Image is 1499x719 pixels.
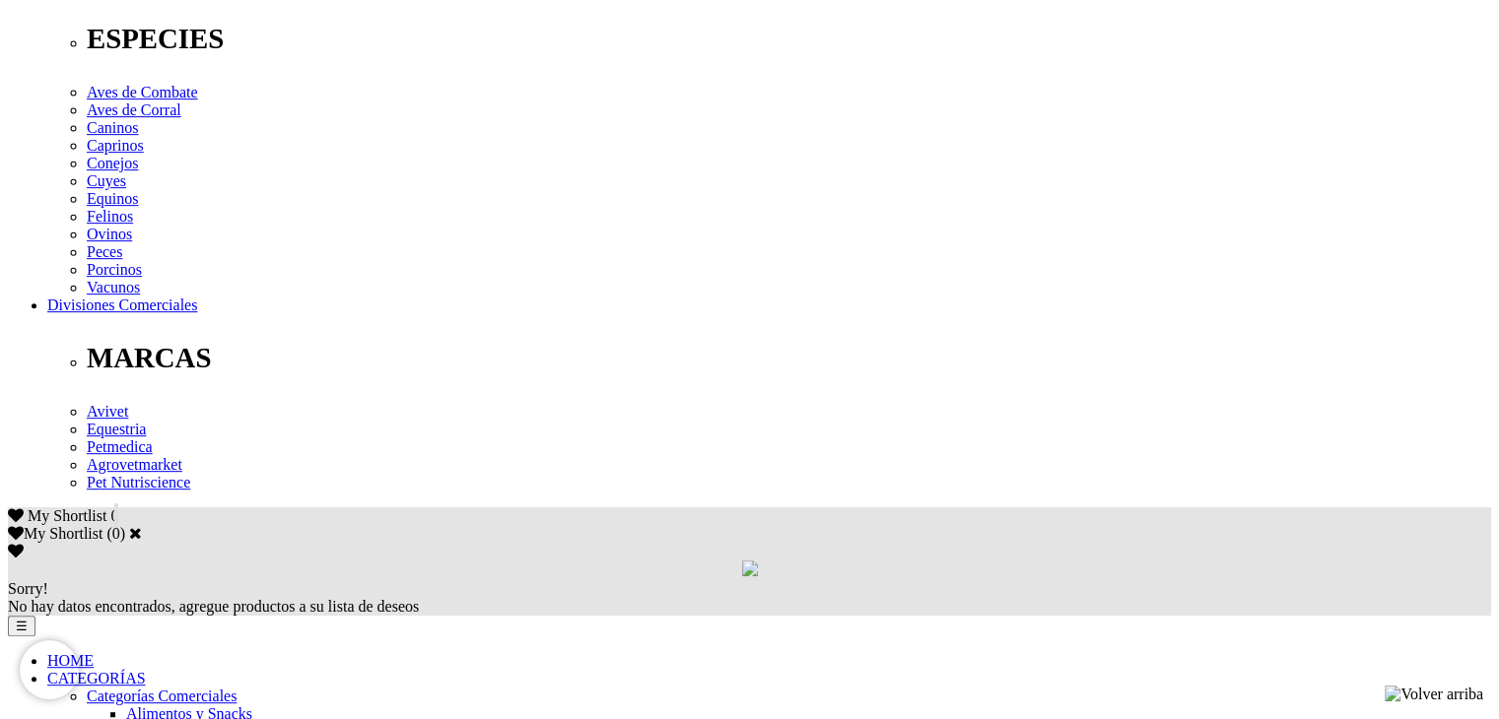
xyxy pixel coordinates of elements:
[47,296,197,313] a: Divisiones Comerciales
[87,23,1491,55] p: ESPECIES
[87,155,138,171] a: Conejos
[8,616,35,636] button: ☰
[1385,686,1483,703] img: Volver arriba
[87,226,132,242] a: Ovinos
[20,640,79,699] iframe: Brevo live chat
[8,580,1491,616] div: No hay datos encontrados, agregue productos a su lista de deseos
[87,403,128,420] a: Avivet
[87,456,182,473] a: Agrovetmarket
[47,670,146,686] a: CATEGORÍAS
[87,190,138,207] a: Equinos
[87,208,133,225] a: Felinos
[87,137,144,154] a: Caprinos
[87,438,153,455] a: Petmedica
[112,525,120,542] label: 0
[87,101,181,118] a: Aves de Corral
[87,421,146,437] a: Equestria
[87,687,237,704] a: Categorías Comerciales
[87,243,122,260] a: Peces
[28,507,106,524] span: My Shortlist
[129,525,142,541] a: Cerrar
[8,525,102,542] label: My Shortlist
[87,261,142,278] a: Porcinos
[8,580,48,597] span: Sorry!
[87,342,1491,374] p: MARCAS
[106,525,125,542] span: ( )
[87,172,126,189] a: Cuyes
[87,119,138,136] a: Caninos
[110,507,118,524] span: 0
[742,560,758,576] img: loading.gif
[87,474,190,490] a: Pet Nutriscience
[87,279,140,295] a: Vacunos
[87,84,198,100] a: Aves de Combate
